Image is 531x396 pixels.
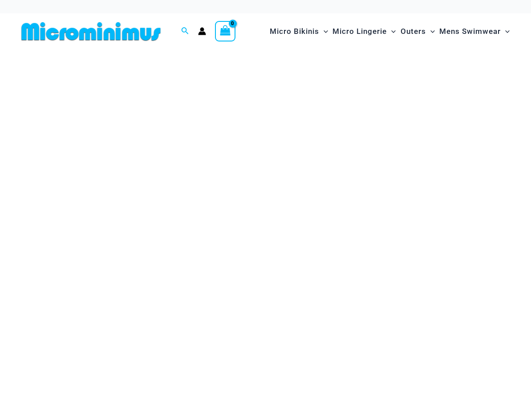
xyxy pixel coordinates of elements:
[319,20,328,43] span: Menu Toggle
[215,21,235,41] a: View Shopping Cart, empty
[501,20,510,43] span: Menu Toggle
[266,16,513,46] nav: Site Navigation
[387,20,396,43] span: Menu Toggle
[270,20,319,43] span: Micro Bikinis
[268,18,330,45] a: Micro BikinisMenu ToggleMenu Toggle
[330,18,398,45] a: Micro LingerieMenu ToggleMenu Toggle
[437,18,512,45] a: Mens SwimwearMenu ToggleMenu Toggle
[398,18,437,45] a: OutersMenu ToggleMenu Toggle
[18,21,164,41] img: MM SHOP LOGO FLAT
[332,20,387,43] span: Micro Lingerie
[181,26,189,37] a: Search icon link
[439,20,501,43] span: Mens Swimwear
[198,27,206,35] a: Account icon link
[426,20,435,43] span: Menu Toggle
[401,20,426,43] span: Outers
